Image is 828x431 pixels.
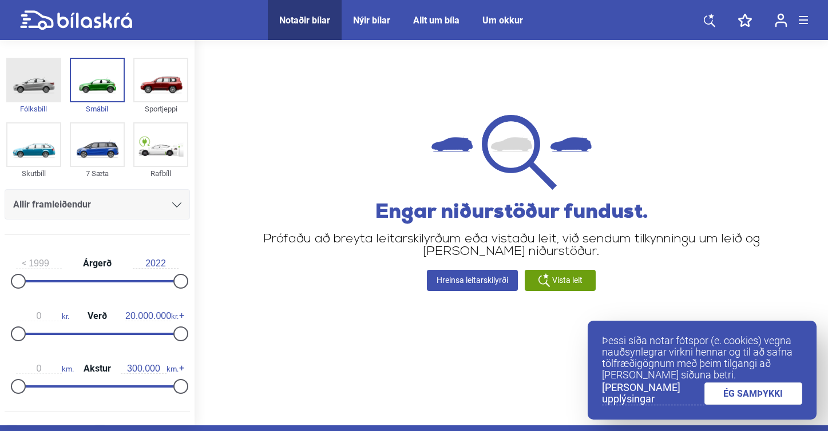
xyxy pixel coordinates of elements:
a: Nýir bílar [353,15,390,26]
div: Rafbíll [133,167,188,180]
img: not found [431,115,592,190]
p: Prófaðu að breyta leitarskilyrðum eða vistaðu leit, við sendum tilkynningu um leið og [PERSON_NAM... [212,233,811,258]
a: [PERSON_NAME] upplýsingar [602,382,704,405]
div: Smábíl [70,102,125,115]
span: Árgerð [80,259,114,268]
span: km. [16,364,74,374]
div: Skutbíll [6,167,61,180]
a: ÉG SAMÞYKKI [704,382,803,405]
span: Akstur [81,364,114,373]
div: Fólksbíll [6,102,61,115]
span: kr. [16,311,69,321]
div: 7 Sæta [70,167,125,180]
a: Hreinsa leitarskilyrði [427,270,518,291]
span: km. [121,364,179,374]
span: kr. [125,311,179,321]
a: Allt um bíla [413,15,459,26]
span: Verð [85,312,110,321]
span: Allir framleiðendur [13,197,91,213]
div: Sportjeppi [133,102,188,115]
p: Þessi síða notar fótspor (e. cookies) vegna nauðsynlegrar virkni hennar og til að safna tölfræðig... [602,335,802,381]
a: Notaðir bílar [279,15,330,26]
img: user-login.svg [775,13,787,27]
a: Um okkur [482,15,523,26]
span: Vista leit [552,274,583,286]
h2: Engar niðurstöður fundust. [212,201,811,224]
